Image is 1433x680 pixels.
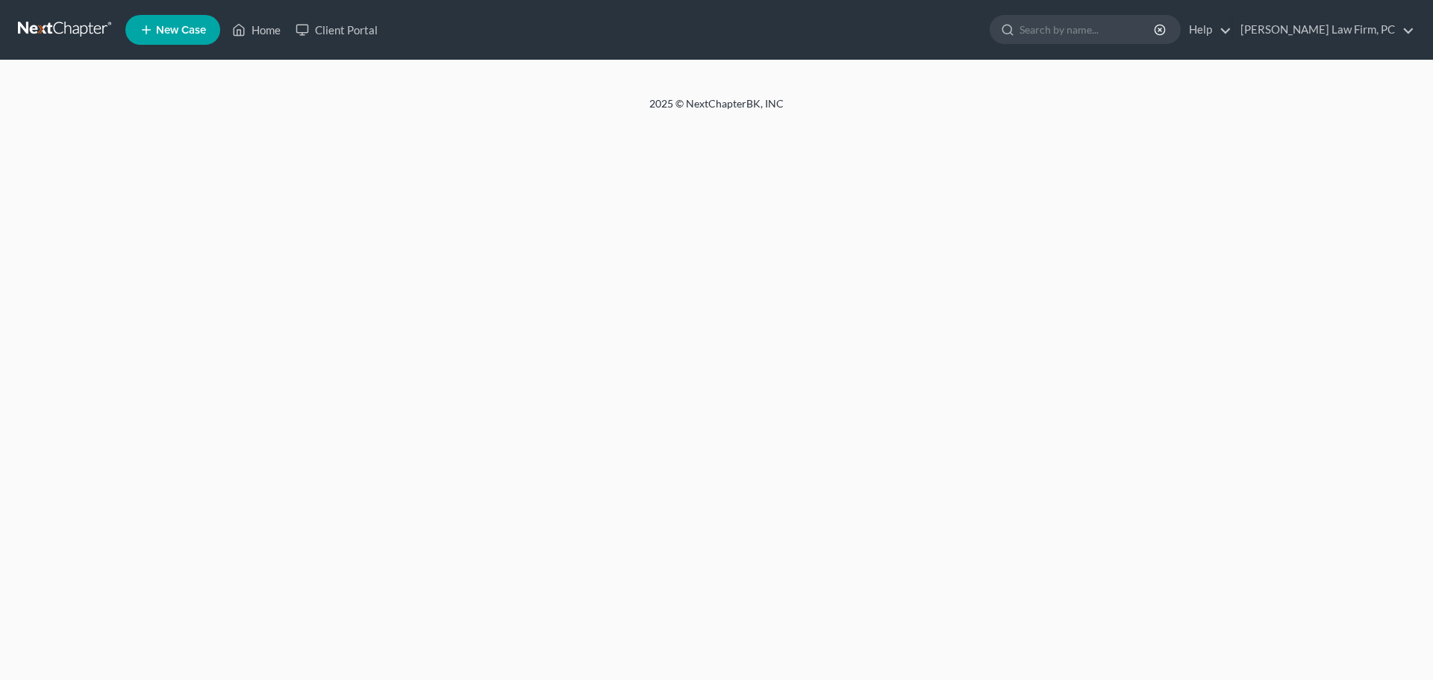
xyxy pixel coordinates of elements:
div: 2025 © NextChapterBK, INC [291,96,1142,123]
span: New Case [156,25,206,36]
a: Home [225,16,288,43]
a: Client Portal [288,16,385,43]
a: Help [1181,16,1231,43]
input: Search by name... [1020,16,1156,43]
a: [PERSON_NAME] Law Firm, PC [1233,16,1414,43]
